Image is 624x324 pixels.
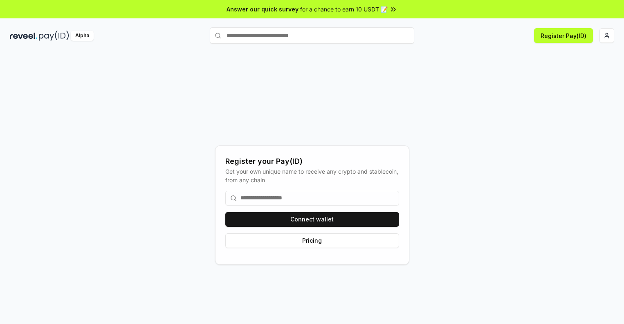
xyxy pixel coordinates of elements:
img: reveel_dark [10,31,37,41]
span: for a chance to earn 10 USDT 📝 [300,5,388,13]
span: Answer our quick survey [227,5,299,13]
div: Get your own unique name to receive any crypto and stablecoin, from any chain [225,167,399,184]
img: pay_id [39,31,69,41]
button: Connect wallet [225,212,399,227]
div: Alpha [71,31,94,41]
button: Register Pay(ID) [534,28,593,43]
div: Register your Pay(ID) [225,156,399,167]
button: Pricing [225,233,399,248]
